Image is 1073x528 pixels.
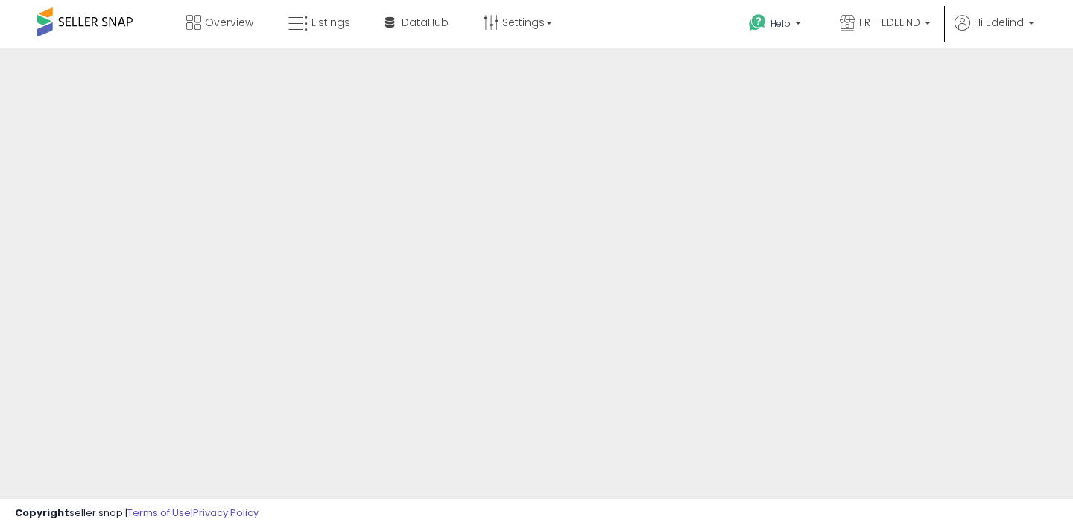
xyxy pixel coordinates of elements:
[193,506,259,520] a: Privacy Policy
[15,506,69,520] strong: Copyright
[859,15,920,30] span: FR - EDELIND
[974,15,1024,30] span: Hi Edelind
[748,13,767,32] i: Get Help
[737,2,816,48] a: Help
[402,15,449,30] span: DataHub
[311,15,350,30] span: Listings
[15,506,259,521] div: seller snap | |
[205,15,253,30] span: Overview
[955,15,1034,48] a: Hi Edelind
[127,506,191,520] a: Terms of Use
[770,17,791,30] span: Help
